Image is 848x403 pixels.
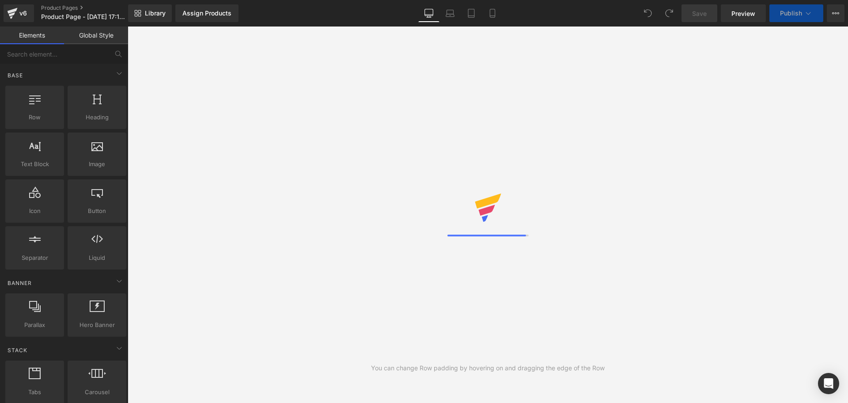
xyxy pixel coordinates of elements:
span: Publish [780,10,802,17]
span: Separator [8,253,61,262]
span: Library [145,9,166,17]
span: Row [8,113,61,122]
span: Text Block [8,160,61,169]
button: Publish [769,4,823,22]
span: Carousel [70,388,124,397]
span: Heading [70,113,124,122]
span: Banner [7,279,33,287]
div: Open Intercom Messenger [818,373,839,394]
button: Undo [639,4,657,22]
a: Mobile [482,4,503,22]
button: Redo [660,4,678,22]
span: Image [70,160,124,169]
span: Hero Banner [70,320,124,330]
a: Tablet [461,4,482,22]
div: v6 [18,8,29,19]
span: Preview [731,9,755,18]
span: Product Page - [DATE] 17:13:26 [41,13,126,20]
span: Button [70,206,124,216]
div: You can change Row padding by hovering on and dragging the edge of the Row [371,363,605,373]
a: Global Style [64,27,128,44]
button: More [827,4,844,22]
a: New Library [128,4,172,22]
span: Base [7,71,24,80]
a: Preview [721,4,766,22]
a: Desktop [418,4,439,22]
a: v6 [4,4,34,22]
span: Save [692,9,707,18]
a: Laptop [439,4,461,22]
span: Tabs [8,388,61,397]
span: Parallax [8,320,61,330]
a: Product Pages [41,4,143,11]
span: Stack [7,346,28,354]
span: Icon [8,206,61,216]
span: Liquid [70,253,124,262]
div: Assign Products [182,10,231,17]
